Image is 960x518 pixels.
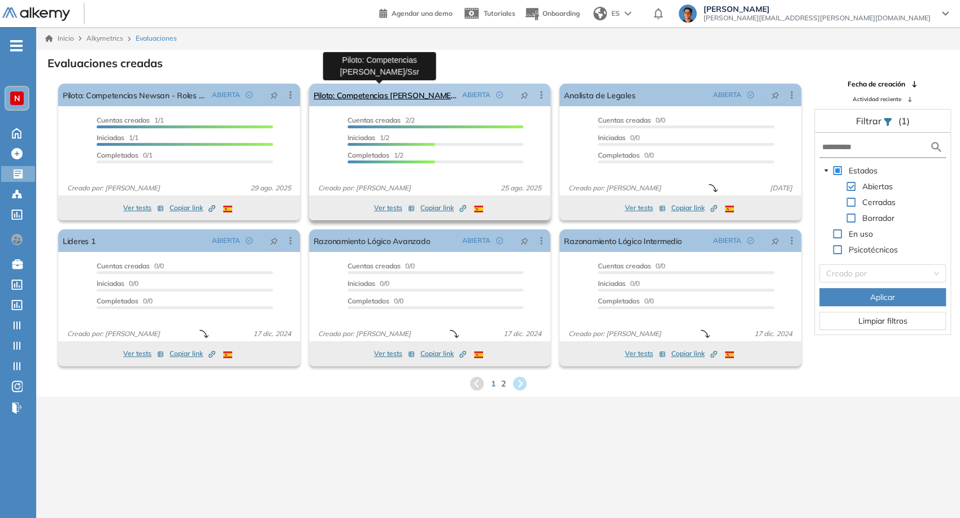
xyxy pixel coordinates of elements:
[347,151,389,159] span: Completados
[347,116,415,124] span: 2/2
[625,201,666,215] button: Ver tests
[849,166,878,176] span: Estados
[262,86,286,104] button: pushpin
[347,133,389,142] span: 1/2
[713,236,741,246] span: ABIERTA
[819,288,946,306] button: Aplicar
[860,180,895,193] span: Abiertas
[898,114,909,128] span: (1)
[819,312,946,330] button: Limpiar filtros
[870,291,895,303] span: Aplicar
[520,236,528,245] span: pushpin
[63,84,207,106] a: Piloto: Competencias Newsan - Roles Sr/Ejecutivos
[270,236,278,245] span: pushpin
[97,279,124,288] span: Iniciadas
[170,349,215,359] span: Copiar link
[420,201,466,215] button: Copiar link
[262,232,286,250] button: pushpin
[598,297,654,305] span: 0/0
[14,94,20,103] span: N
[47,56,163,70] h3: Evaluaciones creadas
[598,116,651,124] span: Cuentas creadas
[823,168,829,173] span: caret-down
[766,183,797,193] span: [DATE]
[929,140,943,154] img: search icon
[374,201,415,215] button: Ver tests
[725,206,734,212] img: ESP
[846,164,880,177] span: Estados
[212,90,240,100] span: ABIERTA
[97,262,164,270] span: 0/0
[862,213,894,223] span: Borrador
[491,378,496,390] span: 1
[314,84,458,106] a: Piloto: Competencias [PERSON_NAME]/Ssr
[63,329,164,339] span: Creado por: [PERSON_NAME]
[671,349,717,359] span: Copiar link
[512,232,537,250] button: pushpin
[771,90,779,99] span: pushpin
[564,84,635,106] a: Analista de Legales
[860,195,898,209] span: Cerradas
[750,329,797,339] span: 17 dic. 2024
[484,9,515,18] span: Tutoriales
[598,151,640,159] span: Completados
[86,34,123,42] span: Alkymetrics
[392,9,453,18] span: Agendar una demo
[97,297,138,305] span: Completados
[496,183,546,193] span: 25 ago. 2025
[855,115,883,127] span: Filtrar
[462,90,490,100] span: ABIERTA
[703,14,931,23] span: [PERSON_NAME][EMAIL_ADDRESS][PERSON_NAME][DOMAIN_NAME]
[420,347,466,360] button: Copiar link
[564,329,666,339] span: Creado por: [PERSON_NAME]
[846,243,900,256] span: Psicotécnicos
[474,351,483,358] img: ESP
[858,315,907,327] span: Limpiar filtros
[97,116,164,124] span: 1/1
[671,201,717,215] button: Copiar link
[347,297,389,305] span: Completados
[496,237,503,244] span: check-circle
[123,347,164,360] button: Ver tests
[474,206,483,212] img: ESP
[848,79,905,89] span: Fecha de creación
[671,347,717,360] button: Copiar link
[598,279,640,288] span: 0/0
[703,5,931,14] span: [PERSON_NAME]
[170,203,215,213] span: Copiar link
[747,237,754,244] span: check-circle
[246,92,253,98] span: check-circle
[63,183,164,193] span: Creado por: [PERSON_NAME]
[223,206,232,212] img: ESP
[45,33,74,43] a: Inicio
[611,8,620,19] span: ES
[862,181,893,191] span: Abiertas
[598,116,665,124] span: 0/0
[347,262,415,270] span: 0/0
[853,95,901,103] span: Actividad reciente
[624,11,631,16] img: arrow
[512,86,537,104] button: pushpin
[347,116,401,124] span: Cuentas creadas
[97,262,150,270] span: Cuentas creadas
[97,151,153,159] span: 0/1
[862,197,896,207] span: Cerradas
[593,7,607,20] img: world
[462,236,490,246] span: ABIERTA
[347,133,375,142] span: Iniciadas
[849,229,873,239] span: En uso
[270,90,278,99] span: pushpin
[520,90,528,99] span: pushpin
[323,52,436,80] div: Piloto: Competencias [PERSON_NAME]/Ssr
[97,151,138,159] span: Completados
[771,236,779,245] span: pushpin
[97,133,138,142] span: 1/1
[420,349,466,359] span: Copiar link
[97,297,153,305] span: 0/0
[542,9,580,18] span: Onboarding
[763,86,788,104] button: pushpin
[347,297,403,305] span: 0/0
[598,262,651,270] span: Cuentas creadas
[496,92,503,98] span: check-circle
[347,279,389,288] span: 0/0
